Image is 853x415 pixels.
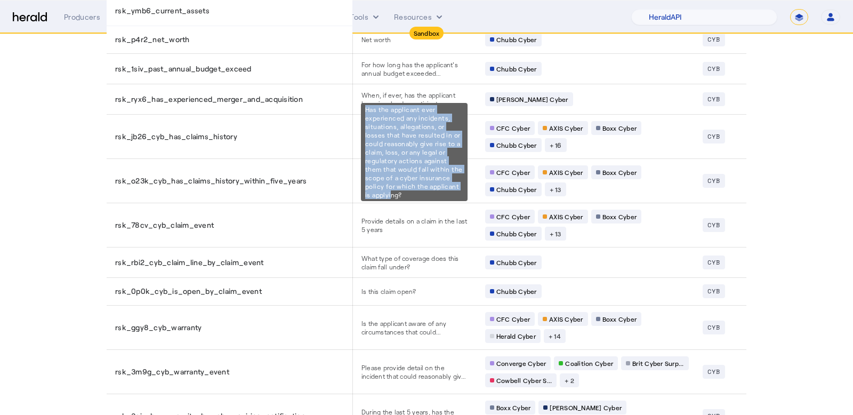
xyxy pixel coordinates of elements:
[707,368,720,376] span: CYB
[549,124,583,132] span: AXIS Cyber
[496,95,568,103] span: [PERSON_NAME] Cyber
[707,221,720,229] span: CYB
[707,323,720,332] span: CYB
[707,258,720,267] span: CYB
[115,220,214,230] span: rsk_78cv_cyb_claim_event
[549,168,583,177] span: AXIS Cyber
[496,185,537,194] span: Chubb Cyber
[64,12,100,22] div: Producers
[550,141,562,149] span: + 16
[361,217,468,234] span: Provide details on a claim in the last 5 years
[496,168,530,177] span: CFC Cyber
[496,332,536,340] span: Herald Cyber
[361,103,468,201] div: Has the applicant ever experienced any incidents, situations, allegations, or losses that have re...
[707,35,720,44] span: CYB
[565,359,613,368] span: Coalition Cyber
[707,287,720,296] span: CYB
[496,287,537,296] span: Chubb Cyber
[361,35,468,44] span: Net worth
[496,229,537,238] span: Chubb Cyber
[361,60,468,77] span: For how long has the applicant's annual budget exceeded $25,000,000?
[549,212,583,221] span: AXIS Cyber
[496,403,531,412] span: Boxx Cyber
[602,168,637,177] span: Boxx Cyber
[361,319,468,336] span: Is the applicant aware of any circumstances that could reasonably give rise, to a claim, loss, or...
[549,332,561,340] span: + 14
[326,12,381,22] button: internal dropdown menu
[115,322,202,333] span: rsk_ggy8_cyb_warranty
[409,27,444,39] div: Sandbox
[13,12,47,22] img: Herald Logo
[361,363,468,380] span: Please provide detail on the incident that could reasonably give rise to a claim or loss under th...
[496,359,546,368] span: Converge Cyber
[115,131,237,142] span: rsk_jb26_cyb_has_claims_history
[496,258,537,267] span: Chubb Cyber
[707,177,720,185] span: CYB
[115,63,252,74] span: rsk_1siv_past_annual_budget_exceed
[115,257,264,268] span: rsk_rbi2_cyb_claim_line_by_claim_event
[115,175,307,186] span: rsk_o23k_cyb_has_claims_history_within_five_years
[496,124,530,132] span: CFC Cyber
[361,287,468,296] span: Is this claim open?
[115,34,190,45] span: rsk_p4r2_net_worth
[496,315,530,323] span: CFC Cyber
[602,212,637,221] span: Boxx Cyber
[115,366,229,377] span: rsk_3m9g_cyb_warranty_event
[602,124,637,132] span: Boxx Cyber
[549,315,583,323] span: AXIS Cyber
[707,95,720,103] span: CYB
[361,254,468,271] span: What type of coverage does this claim fall under?
[602,315,637,323] span: Boxx Cyber
[361,91,468,108] span: When, if ever, has the applicant been involved or anticipates involvement in a merger, consolidat...
[496,65,537,73] span: Chubb Cyber
[707,65,720,73] span: CYB
[115,5,210,16] span: rsk_ymb6_current_assets
[550,229,561,238] span: + 13
[496,376,552,385] span: Cowbell Cyber S...
[496,35,537,44] span: Chubb Cyber
[394,12,445,22] button: Resources dropdown menu
[115,94,303,105] span: rsk_ryx6_has_experienced_merger_and_acquisition
[496,212,530,221] span: CFC Cyber
[115,286,262,297] span: rsk_0p0k_cyb_is_open_by_claim_event
[550,403,622,412] span: [PERSON_NAME] Cyber
[565,376,574,385] span: + 2
[707,132,720,141] span: CYB
[496,141,537,149] span: Chubb Cyber
[632,359,684,368] span: Brit Cyber Surp...
[550,185,561,194] span: + 13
